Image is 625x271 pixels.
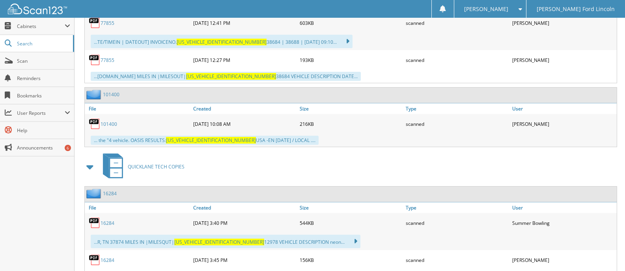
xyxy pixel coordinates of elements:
span: [US_VEHICLE_IDENTIFICATION_NUMBER] [174,239,264,245]
div: ...R, TN 37874 MILES IN |MILESQUT| 12978 VEHICLE DESCRIPTION neon... [91,235,360,248]
a: 77855 [101,20,114,26]
div: ...TE/TIMEIN | DATEOUT] INVOICENO. 38684 | 38688 | [DATE] 09:10... [91,35,353,48]
span: Bookmarks [17,92,70,99]
a: QUICKLANE TECH COPIES [98,151,185,182]
div: [DATE] 12:41 PM [191,15,298,31]
a: Created [191,103,298,114]
div: scanned [404,116,510,132]
div: scanned [404,215,510,231]
div: [PERSON_NAME] [510,252,617,268]
iframe: Chat Widget [586,233,625,271]
span: [US_VEHICLE_IDENTIFICATION_NUMBER] [186,73,276,80]
div: 603KB [298,15,404,31]
img: PDF.png [89,17,101,29]
span: Scan [17,58,70,64]
img: PDF.png [89,254,101,266]
span: Search [17,40,69,47]
a: 101400 [103,91,119,98]
a: Type [404,202,510,213]
a: User [510,202,617,213]
div: [PERSON_NAME] [510,15,617,31]
div: [DATE] 3:45 PM [191,252,298,268]
span: Announcements [17,144,70,151]
div: scanned [404,15,510,31]
div: 193KB [298,52,404,68]
div: Summer Bowling [510,215,617,231]
img: scan123-logo-white.svg [8,4,67,14]
a: Size [298,103,404,114]
div: ...[DOMAIN_NAME] MILES IN |MILESOUT| 38684 VEHICLE DESCRIPTION DATE... [91,72,361,81]
div: [PERSON_NAME] [510,52,617,68]
span: Reminders [17,75,70,82]
a: File [85,202,191,213]
a: Size [298,202,404,213]
a: 101400 [101,121,117,127]
a: File [85,103,191,114]
span: [PERSON_NAME] [464,7,508,11]
div: [DATE] 12:27 PM [191,52,298,68]
span: User Reports [17,110,65,116]
a: 16284 [101,257,114,264]
div: [DATE] 10:08 AM [191,116,298,132]
span: [US_VEHICLE_IDENTIFICATION_NUMBER] [166,137,256,144]
a: Type [404,103,510,114]
div: ... the "4 vehicle. OASIS RESULTS: USA -EN [DATE] / LOCAL .... [91,136,319,145]
a: User [510,103,617,114]
div: [DATE] 3:40 PM [191,215,298,231]
a: 16284 [101,220,114,226]
img: PDF.png [89,118,101,130]
div: 544KB [298,215,404,231]
div: [PERSON_NAME] [510,116,617,132]
div: 156KB [298,252,404,268]
img: folder2.png [86,90,103,99]
div: scanned [404,52,510,68]
span: QUICKLANE TECH COPIES [128,163,185,170]
div: scanned [404,252,510,268]
a: 16284 [103,190,117,197]
span: Help [17,127,70,134]
img: PDF.png [89,54,101,66]
img: PDF.png [89,217,101,229]
div: 6 [65,145,71,151]
span: [US_VEHICLE_IDENTIFICATION_NUMBER] [177,39,267,45]
span: [PERSON_NAME] Ford Lincoln [537,7,615,11]
a: Created [191,202,298,213]
div: 216KB [298,116,404,132]
span: Cabinets [17,23,65,30]
a: 77855 [101,57,114,64]
img: folder2.png [86,189,103,198]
